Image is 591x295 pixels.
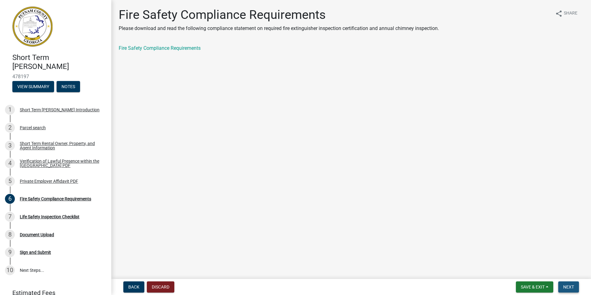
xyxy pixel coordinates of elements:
button: Notes [57,81,80,92]
div: Short Term [PERSON_NAME] Introduction [20,108,100,112]
div: Sign and Submit [20,250,51,254]
a: Fire Safety Compliance Requirements [119,45,201,51]
div: 2 [5,123,15,133]
div: Document Upload [20,233,54,237]
div: Parcel search [20,126,46,130]
div: Fire Safety Compliance Requirements [20,197,91,201]
button: Next [558,281,579,293]
img: Putnam County, Georgia [12,6,53,47]
i: share [555,10,563,17]
button: View Summary [12,81,54,92]
div: Verification of Lawful Presence within the [GEOGRAPHIC_DATA] PDF [20,159,101,168]
p: Please download and read the following compliance statement on required fire extinguisher inspect... [119,25,439,32]
div: Short Term Rental Owner, Property, and Agent Information [20,141,101,150]
div: 7 [5,212,15,222]
h4: Short Term [PERSON_NAME] [12,53,106,71]
div: 5 [5,176,15,186]
button: Discard [147,281,174,293]
div: 8 [5,230,15,240]
button: Back [123,281,144,293]
span: Back [128,284,139,289]
button: Save & Exit [516,281,553,293]
div: Private Employer Affidavit PDF [20,179,78,183]
h1: Fire Safety Compliance Requirements [119,7,439,22]
div: 9 [5,247,15,257]
wm-modal-confirm: Notes [57,84,80,89]
span: Next [563,284,574,289]
span: 478197 [12,74,99,79]
div: 4 [5,158,15,168]
span: Share [564,10,577,17]
button: shareShare [550,7,582,19]
span: Save & Exit [521,284,545,289]
div: Life Safety Inspection Checklist [20,215,79,219]
div: 6 [5,194,15,204]
div: 3 [5,141,15,151]
div: 1 [5,105,15,115]
div: 10 [5,265,15,275]
wm-modal-confirm: Summary [12,84,54,89]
